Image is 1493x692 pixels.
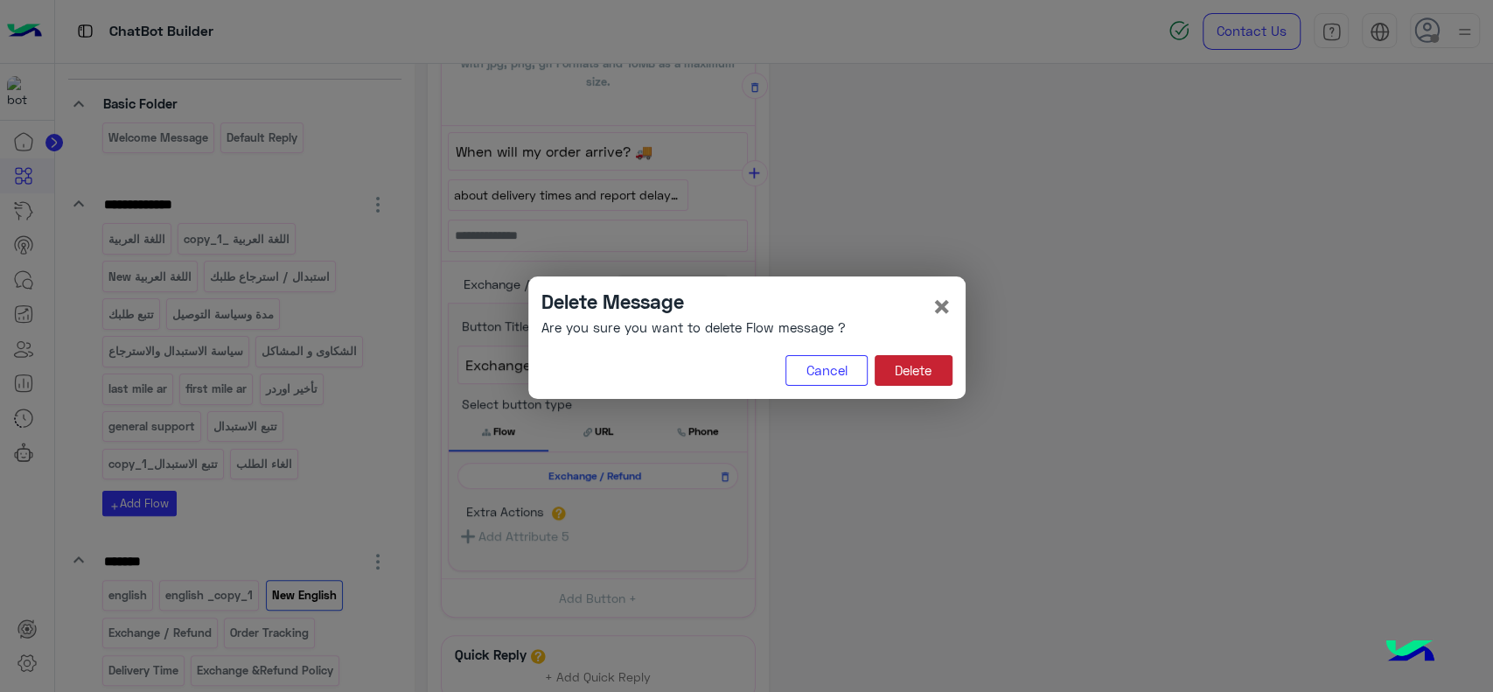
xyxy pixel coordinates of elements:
[875,355,952,387] button: Delete
[541,319,846,335] h6: Are you sure you want to delete Flow message ?
[785,355,868,387] button: Cancel
[931,290,952,323] button: Close
[541,290,846,313] h4: Delete Message
[1379,622,1441,683] img: hulul-logo.png
[931,286,952,325] span: ×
